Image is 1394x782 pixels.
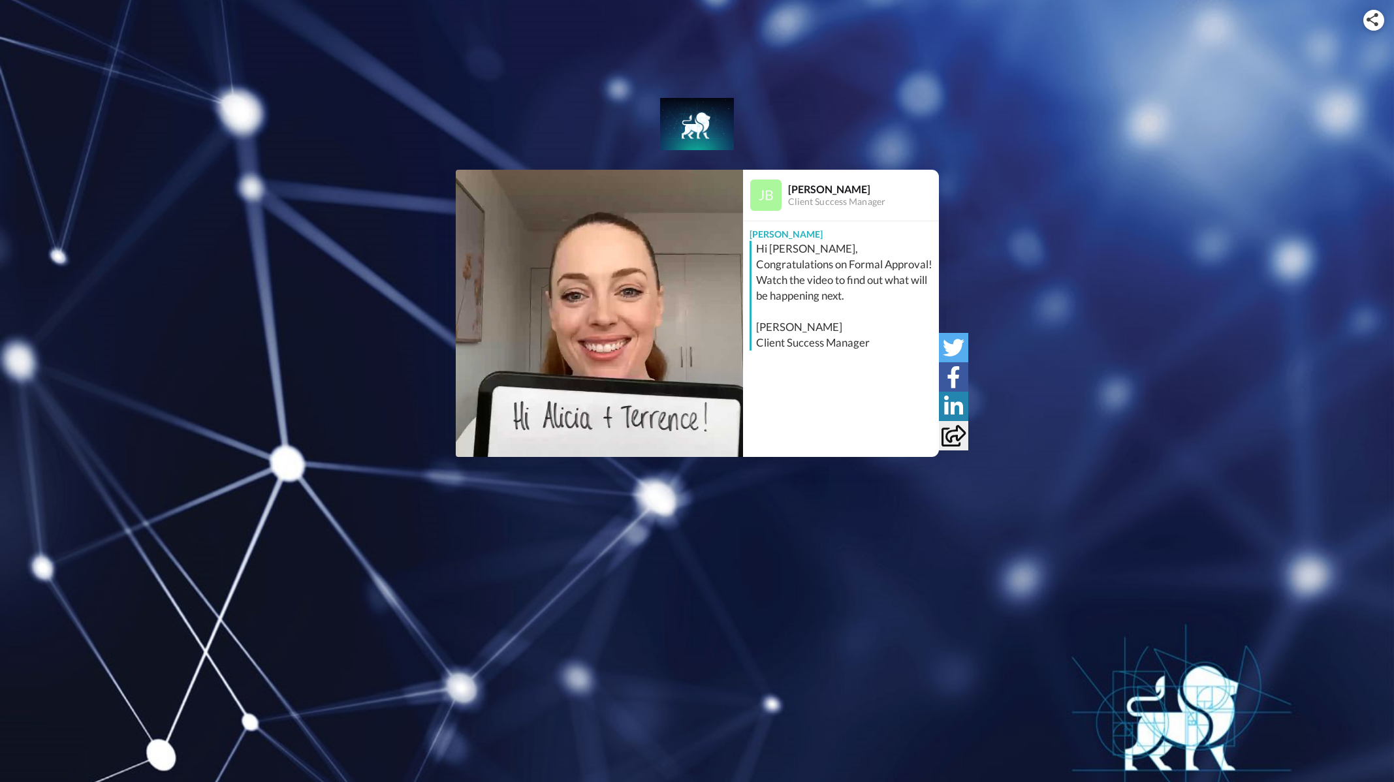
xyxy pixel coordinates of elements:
div: Hi [PERSON_NAME], Congratulations on Formal Approval! Watch the video to find out what will be ha... [756,241,936,351]
div: Client Success Manager [788,196,938,208]
img: Profile Image [750,180,782,211]
img: ic_share.svg [1367,13,1378,26]
img: 3e73463e-ea25-412a-81a6-2128122822d1-thumb.jpg [456,170,743,457]
div: [PERSON_NAME] [743,221,939,241]
img: Lydian Financial Services logo [660,98,734,150]
div: [PERSON_NAME] [788,183,938,195]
